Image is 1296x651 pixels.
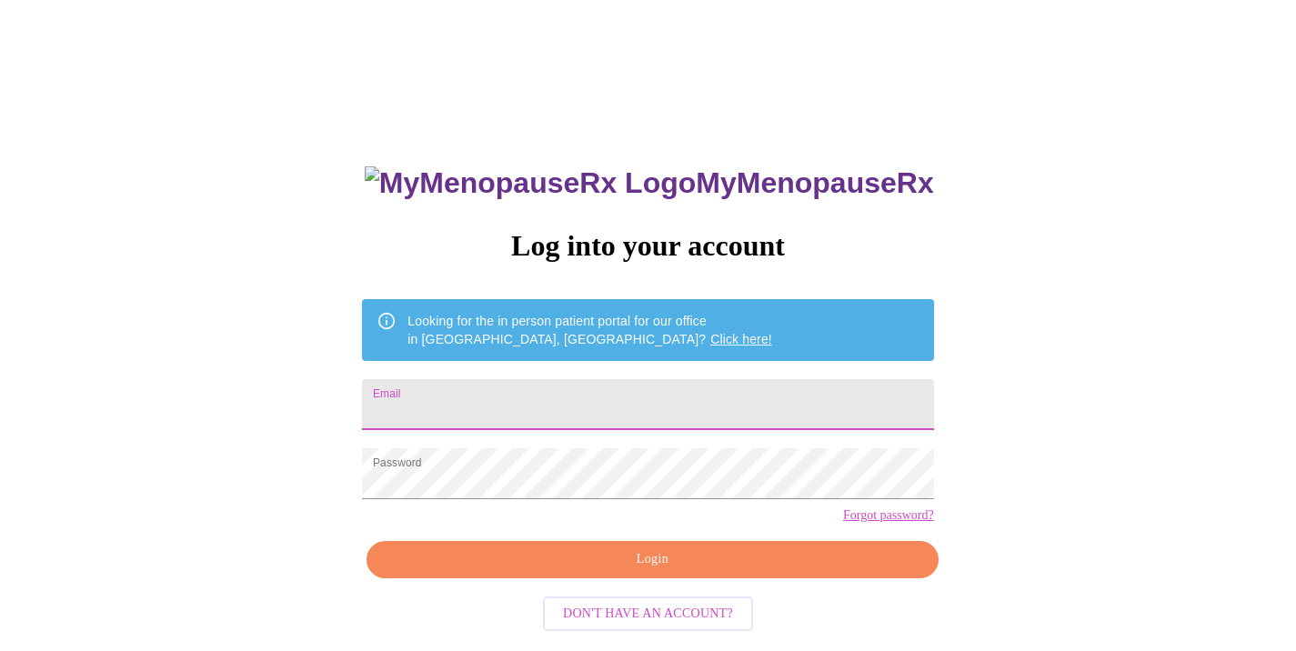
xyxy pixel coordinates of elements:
span: Don't have an account? [563,603,733,626]
a: Don't have an account? [538,605,758,620]
img: MyMenopauseRx Logo [365,166,696,200]
a: Click here! [710,332,772,346]
h3: Log into your account [362,229,933,263]
button: Login [367,541,938,578]
a: Forgot password? [843,508,934,523]
div: Looking for the in person patient portal for our office in [GEOGRAPHIC_DATA], [GEOGRAPHIC_DATA]? [407,305,772,356]
h3: MyMenopauseRx [365,166,934,200]
button: Don't have an account? [543,596,753,632]
span: Login [387,548,917,571]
